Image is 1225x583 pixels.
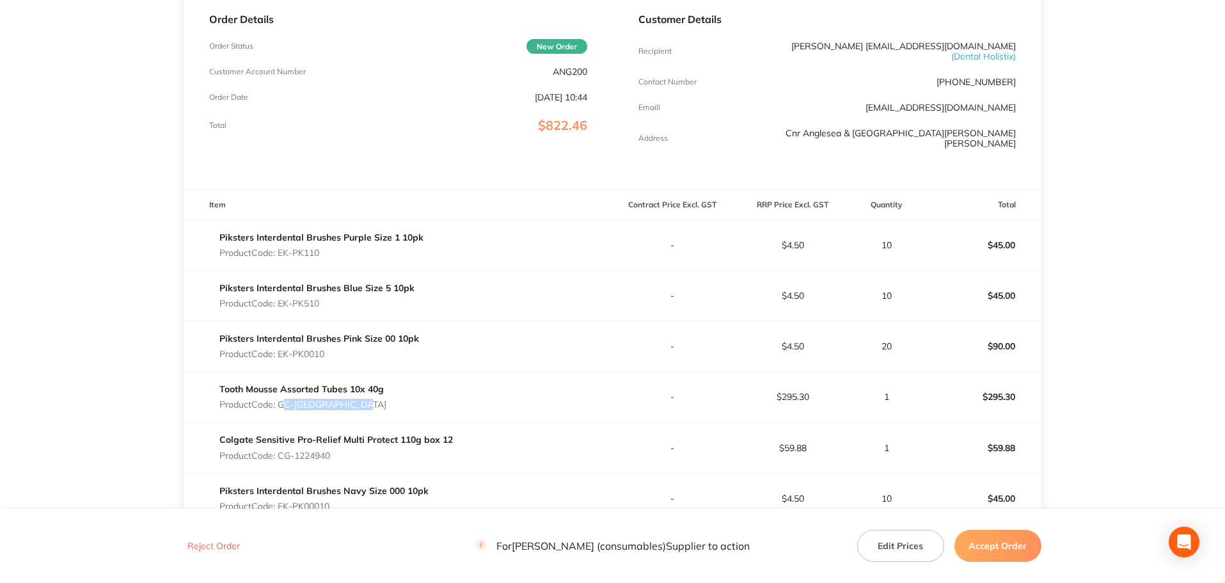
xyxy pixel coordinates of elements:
[733,341,852,351] p: $4.50
[1169,527,1199,557] div: Open Intercom Messenger
[538,117,587,133] span: $822.46
[733,443,852,453] p: $59.88
[853,392,921,402] p: 1
[219,399,386,410] p: Product Code: GC-[GEOGRAPHIC_DATA]
[209,67,306,76] p: Customer Account Number
[638,103,660,112] p: Emaill
[733,392,852,402] p: $295.30
[922,331,1041,362] p: $90.00
[219,451,453,461] p: Product Code: CG-1224940
[219,248,423,258] p: Product Code: EK-PK110
[219,298,415,308] p: Product Code: EK-PK510
[219,333,419,344] a: Piksters Interdental Brushes Pink Size 00 10pk
[764,128,1016,148] p: Cnr Anglesea & [GEOGRAPHIC_DATA][PERSON_NAME][PERSON_NAME]
[921,190,1041,220] th: Total
[613,190,733,220] th: Contract Price Excl. GST
[613,291,732,301] p: -
[937,77,1016,87] p: [PHONE_NUMBER]
[219,485,429,497] a: Piksters Interdental Brushes Navy Size 000 10pk
[951,51,1016,62] span: ( Dental Holistix )
[219,383,384,395] a: Tooth Mousse Assorted Tubes 10x 40g
[476,540,750,552] p: For [PERSON_NAME] (consumables) Supplier to action
[219,349,419,359] p: Product Code: EK-PK0010
[922,230,1041,260] p: $45.00
[613,443,732,453] p: -
[954,530,1041,562] button: Accept Order
[184,541,244,552] button: Reject Order
[638,47,672,56] p: Recipient
[526,39,587,54] span: New Order
[219,434,453,445] a: Colgate Sensitive Pro-Relief Multi Protect 110g box 12
[922,433,1041,463] p: $59.88
[857,530,944,562] button: Edit Prices
[764,41,1016,61] p: [PERSON_NAME] [EMAIL_ADDRESS][DOMAIN_NAME]
[865,102,1016,113] a: [EMAIL_ADDRESS][DOMAIN_NAME]
[209,121,226,130] p: Total
[535,92,587,102] p: [DATE] 10:44
[553,67,587,77] p: ANG200
[184,190,612,220] th: Item
[613,341,732,351] p: -
[209,13,587,25] p: Order Details
[219,282,415,294] a: Piksters Interdental Brushes Blue Size 5 10pk
[853,240,921,250] p: 10
[209,93,248,102] p: Order Date
[922,483,1041,514] p: $45.00
[922,381,1041,412] p: $295.30
[853,190,921,220] th: Quantity
[209,42,253,51] p: Order Status
[638,134,668,143] p: Address
[732,190,853,220] th: RRP Price Excl. GST
[853,341,921,351] p: 20
[733,291,852,301] p: $4.50
[613,240,732,250] p: -
[853,291,921,301] p: 10
[638,13,1016,25] p: Customer Details
[853,443,921,453] p: 1
[638,77,697,86] p: Contact Number
[613,392,732,402] p: -
[219,501,429,511] p: Product Code: EK-PK00010
[613,493,732,504] p: -
[219,232,423,243] a: Piksters Interdental Brushes Purple Size 1 10pk
[922,280,1041,311] p: $45.00
[853,493,921,504] p: 10
[733,493,852,504] p: $4.50
[733,240,852,250] p: $4.50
